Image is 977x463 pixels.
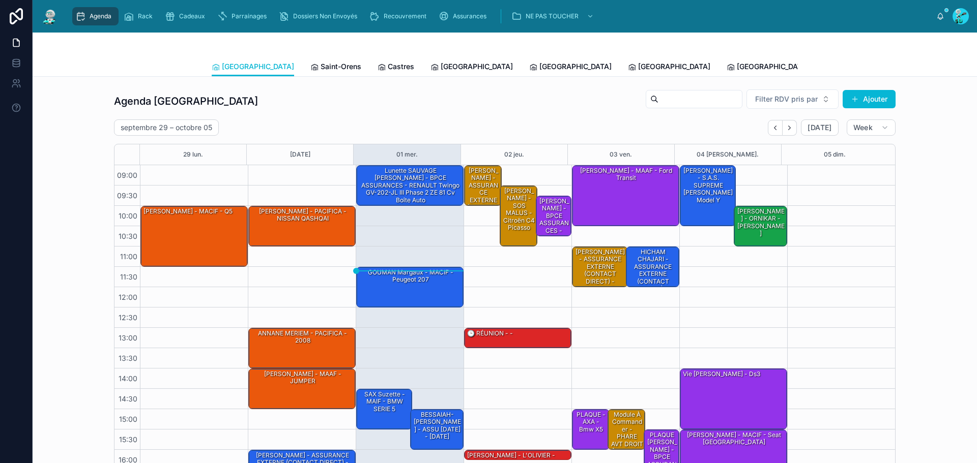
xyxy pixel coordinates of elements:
[682,166,735,205] div: [PERSON_NAME] - S.A.S. SUPREME [PERSON_NAME] Model Y
[117,435,140,444] span: 15:30
[121,7,160,25] a: Rack
[90,12,111,20] span: Agenda
[680,369,787,429] div: Vie [PERSON_NAME] - Ds3
[430,57,513,78] a: [GEOGRAPHIC_DATA]
[116,374,140,383] span: 14:00
[114,171,140,179] span: 09:00
[116,211,140,220] span: 10:00
[250,207,355,224] div: [PERSON_NAME] - PACIFICA - NISSAN QASHQAI
[212,57,294,77] a: [GEOGRAPHIC_DATA]
[141,206,247,266] div: [PERSON_NAME] - MACIF - Q5
[67,5,936,27] div: scrollable content
[290,144,310,165] button: [DATE]
[504,144,524,165] button: 02 jeu.
[412,410,463,442] div: BESSAIAH-[PERSON_NAME] - ASSU [DATE] - [DATE]
[734,206,787,246] div: [PERSON_NAME] - ORNIKAR - [PERSON_NAME]
[411,410,464,449] div: BESSAIAH-[PERSON_NAME] - ASSU [DATE] - [DATE]
[118,272,140,281] span: 11:30
[466,329,514,338] div: 🕒 RÉUNION - -
[574,248,627,301] div: [PERSON_NAME] - ASSURANCE EXTERNE (CONTACT DIRECT) - PEUGEOT Partner
[808,123,831,132] span: [DATE]
[526,12,579,20] span: NE PAS TOUCHER
[116,232,140,240] span: 10:30
[574,410,609,434] div: PLAQUE - AXA - bmw x5
[847,119,896,136] button: Week
[610,144,632,165] button: 03 ven.
[628,57,710,78] a: [GEOGRAPHIC_DATA]
[508,7,599,25] a: NE PAS TOUCHER
[783,120,797,136] button: Next
[250,329,355,346] div: ANNANE MERIEM - PACIFICA - 2008
[465,450,571,460] div: [PERSON_NAME] - L'OLIVIER -
[114,94,258,108] h1: Agenda [GEOGRAPHIC_DATA]
[357,267,463,307] div: GOUMAN Margaux - MACIF - Peugeot 207
[138,12,153,20] span: Rack
[183,144,203,165] button: 29 lun.
[465,166,501,205] div: [PERSON_NAME] - ASSURANCE EXTERNE (CONTACT DIRECT) - EBRO JX28 D
[114,191,140,200] span: 09:30
[682,430,786,447] div: [PERSON_NAME] - MACIF - seat [GEOGRAPHIC_DATA]
[179,12,205,20] span: Cadeaux
[574,166,678,183] div: [PERSON_NAME] - MAAF - Ford transit
[276,7,364,25] a: Dossiers Non Envoyés
[466,166,501,234] div: [PERSON_NAME] - ASSURANCE EXTERNE (CONTACT DIRECT) - EBRO JX28 D
[801,119,838,136] button: [DATE]
[680,166,735,226] div: [PERSON_NAME] - S.A.S. SUPREME [PERSON_NAME] Model Y
[453,12,486,20] span: Assurances
[572,166,679,226] div: [PERSON_NAME] - MAAF - Ford transit
[116,394,140,403] span: 14:30
[529,57,612,78] a: [GEOGRAPHIC_DATA]
[396,144,418,165] button: 01 mer.
[824,144,846,165] button: 05 dim.
[755,94,818,104] span: Filter RDV pris par
[232,12,267,20] span: Parrainages
[697,144,759,165] button: 04 [PERSON_NAME].
[626,247,679,287] div: HICHAM CHAJARI - ASSURANCE EXTERNE (CONTACT DIRECT) - Mercedes Classe A
[466,451,556,460] div: [PERSON_NAME] - L'OLIVIER -
[500,186,537,246] div: [PERSON_NAME] - SOS MALUS - Citroën C4 Picasso
[853,123,873,132] span: Week
[388,61,414,72] span: Castres
[441,61,513,72] span: [GEOGRAPHIC_DATA]
[116,354,140,362] span: 13:30
[162,7,212,25] a: Cadeaux
[121,122,212,133] h2: septembre 29 – octobre 05
[736,207,787,238] div: [PERSON_NAME] - ORNIKAR - [PERSON_NAME]
[321,61,361,72] span: Saint-Orens
[746,89,839,109] button: Select Button
[727,57,809,78] a: [GEOGRAPHIC_DATA]
[41,8,59,24] img: App logo
[737,61,809,72] span: [GEOGRAPHIC_DATA]
[608,410,645,449] div: Module à commander - PHARE AVT DROIT [PERSON_NAME] - MMA - classe A
[768,120,783,136] button: Back
[116,293,140,301] span: 12:00
[378,57,414,78] a: Castres
[638,61,710,72] span: [GEOGRAPHIC_DATA]
[572,247,627,287] div: [PERSON_NAME] - ASSURANCE EXTERNE (CONTACT DIRECT) - PEUGEOT Partner
[538,197,570,250] div: [PERSON_NAME] - BPCE ASSURANCES - Chevrolet aveo
[222,61,294,72] span: [GEOGRAPHIC_DATA]
[72,7,119,25] a: Agenda
[536,196,571,236] div: [PERSON_NAME] - BPCE ASSURANCES - Chevrolet aveo
[843,90,896,108] button: Ajouter
[358,390,411,414] div: SAX Suzette - MAIF - BMW SERIE 5
[250,369,355,386] div: [PERSON_NAME] - MAAF - JUMPER
[436,7,494,25] a: Assurances
[539,61,612,72] span: [GEOGRAPHIC_DATA]
[249,206,355,246] div: [PERSON_NAME] - PACIFICA - NISSAN QASHQAI
[310,57,361,78] a: Saint-Orens
[357,389,412,429] div: SAX Suzette - MAIF - BMW SERIE 5
[502,187,536,232] div: [PERSON_NAME] - SOS MALUS - Citroën C4 Picasso
[214,7,274,25] a: Parrainages
[628,248,679,308] div: HICHAM CHAJARI - ASSURANCE EXTERNE (CONTACT DIRECT) - Mercedes Classe A
[249,369,355,409] div: [PERSON_NAME] - MAAF - JUMPER
[116,333,140,342] span: 13:00
[357,166,463,205] div: Lunette SAUVAGE [PERSON_NAME] - BPCE ASSURANCES - RENAULT Twingo GV-202-JL III Phase 2 ZE 81 cv B...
